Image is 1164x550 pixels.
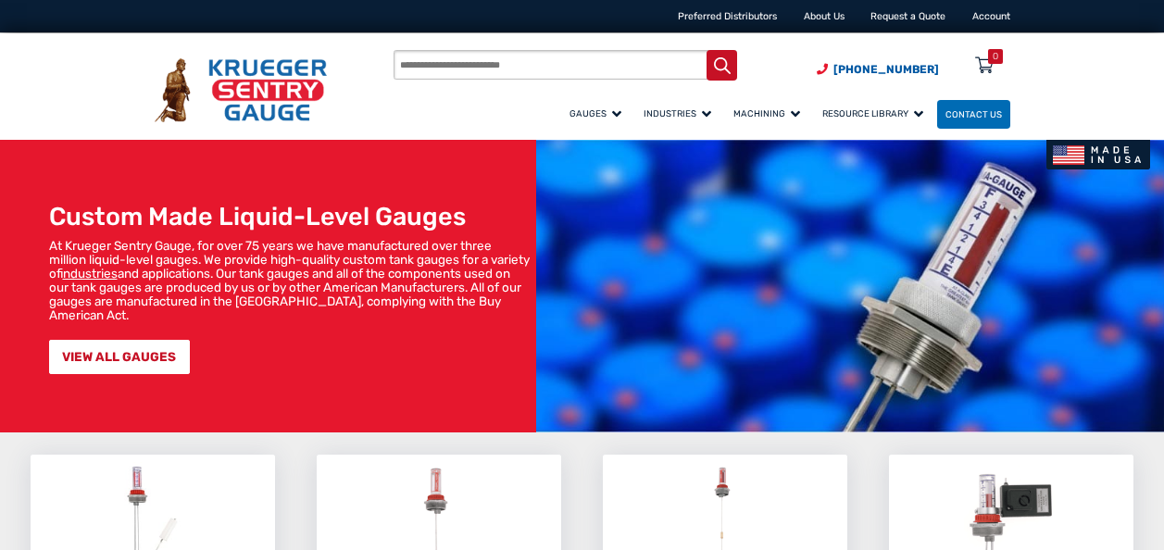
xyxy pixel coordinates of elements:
[536,140,1164,432] img: bg_hero_bannerksentry
[644,108,711,119] span: Industries
[561,97,635,130] a: Gauges
[870,10,945,22] a: Request a Quote
[817,61,939,78] a: Phone Number (920) 434-8860
[725,97,814,130] a: Machining
[993,49,998,64] div: 0
[822,108,923,119] span: Resource Library
[804,10,845,22] a: About Us
[678,10,777,22] a: Preferred Distributors
[49,202,530,231] h1: Custom Made Liquid-Level Gauges
[833,63,939,76] span: [PHONE_NUMBER]
[635,97,725,130] a: Industries
[155,58,327,122] img: Krueger Sentry Gauge
[569,108,621,119] span: Gauges
[937,100,1010,129] a: Contact Us
[733,108,800,119] span: Machining
[814,97,937,130] a: Resource Library
[49,239,530,322] p: At Krueger Sentry Gauge, for over 75 years we have manufactured over three million liquid-level g...
[972,10,1010,22] a: Account
[1046,140,1151,169] img: Made In USA
[49,340,190,374] a: VIEW ALL GAUGES
[945,109,1002,119] span: Contact Us
[63,266,118,281] a: industries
